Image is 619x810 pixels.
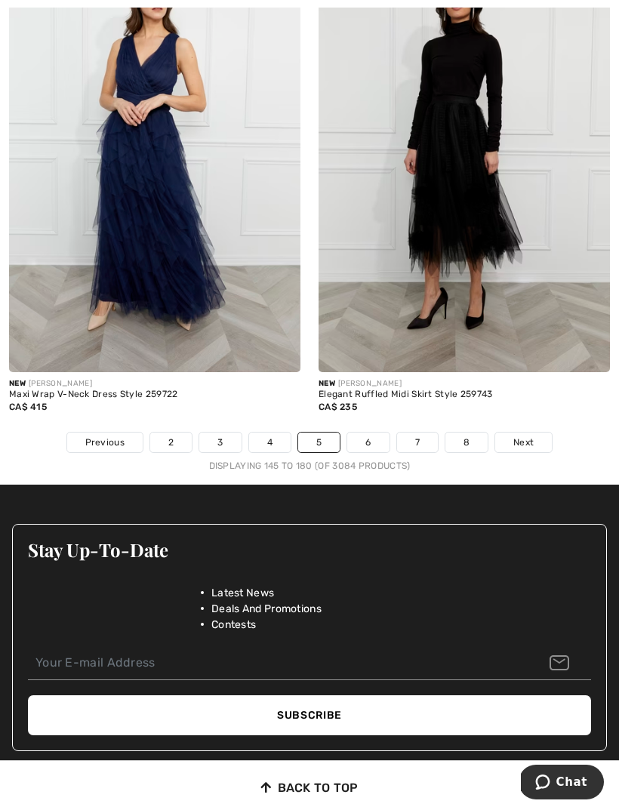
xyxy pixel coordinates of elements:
span: New [9,379,26,388]
input: Your E-mail Address [28,646,591,680]
div: Maxi Wrap V-Neck Dress Style 259722 [9,390,300,400]
span: CA$ 415 [9,402,47,412]
a: 2 [150,433,192,452]
button: Subscribe [28,695,591,735]
a: 6 [347,433,389,452]
a: Previous [67,433,143,452]
a: 4 [249,433,291,452]
div: [PERSON_NAME] [319,378,610,390]
span: CA$ 235 [319,402,357,412]
span: Deals And Promotions [211,601,322,617]
span: New [319,379,335,388]
a: 8 [445,433,488,452]
span: Next [513,436,534,449]
iframe: Opens a widget where you can chat to one of our agents [521,765,604,802]
a: Next [495,433,552,452]
div: [PERSON_NAME] [9,378,300,390]
a: 7 [397,433,438,452]
a: 5 [298,433,340,452]
span: Previous [85,436,125,449]
span: Contests [211,617,256,633]
span: Latest News [211,585,274,601]
div: Elegant Ruffled Midi Skirt Style 259743 [319,390,610,400]
a: 3 [199,433,241,452]
h3: Stay Up-To-Date [28,540,591,559]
